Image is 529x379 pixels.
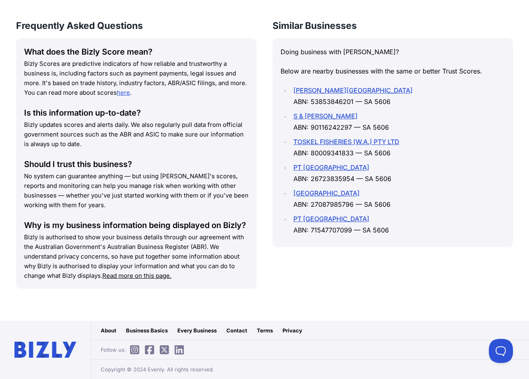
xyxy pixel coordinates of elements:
[293,138,399,146] a: TOSKEL FISHERIES (W.A.) PTY LTD
[293,215,369,223] a: PT [GEOGRAPHIC_DATA]
[16,20,256,32] h3: Frequently Asked Questions
[222,321,252,340] a: Contact
[96,321,121,340] a: About
[291,136,505,159] li: ABN: 80009341833 — SA 5606
[291,187,505,210] li: ABN: 27087985796 — SA 5606
[293,86,413,94] a: [PERSON_NAME][GEOGRAPHIC_DATA]
[291,162,505,184] li: ABN: 26723835954 — SA 5606
[281,65,505,77] p: Below are nearby businesses with the same or better Trust Scores.
[24,120,248,149] p: Bizly updates scores and alerts daily. We also regularly pull data from official government sourc...
[101,365,214,373] span: Copyright © 2024 Evenly. All rights reserved.
[24,171,248,210] p: No system can guarantee anything — but using [PERSON_NAME]'s scores, reports and monitoring can h...
[102,272,171,279] a: Read more on this page.
[24,159,248,170] div: Should I trust this business?
[281,46,505,57] p: Doing business with [PERSON_NAME]?
[273,20,513,32] h3: Similar Businesses
[257,326,273,334] div: Terms
[293,112,358,120] a: S & [PERSON_NAME]
[24,232,248,281] p: Bizly is authorised to show your business details through our agreement with the Australian Gover...
[24,46,248,57] div: What does the Bizly Score mean?
[101,326,116,334] div: About
[24,59,248,98] p: Bizly Scores are predictive indicators of how reliable and trustworthy a business is, including f...
[24,220,248,231] div: Why is my business information being displayed on Bizly?
[252,321,278,340] a: Terms
[101,346,184,354] span: Follow us:
[291,213,505,236] li: ABN: 71547707099 — SA 5606
[226,326,247,334] div: Contact
[24,107,248,118] div: Is this information up-to-date?
[291,85,505,107] li: ABN: 53853846201 — SA 5606
[173,321,222,340] a: Every Business
[291,110,505,133] li: ABN: 90116242297 — SA 5606
[283,326,302,334] div: Privacy
[126,326,168,334] div: Business Basics
[121,321,173,340] a: Business Basics
[117,89,130,96] a: here
[278,321,307,340] a: Privacy
[293,189,360,197] a: [GEOGRAPHIC_DATA]
[293,163,369,171] a: PT [GEOGRAPHIC_DATA]
[177,326,217,334] div: Every Business
[489,339,513,363] iframe: Toggle Customer Support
